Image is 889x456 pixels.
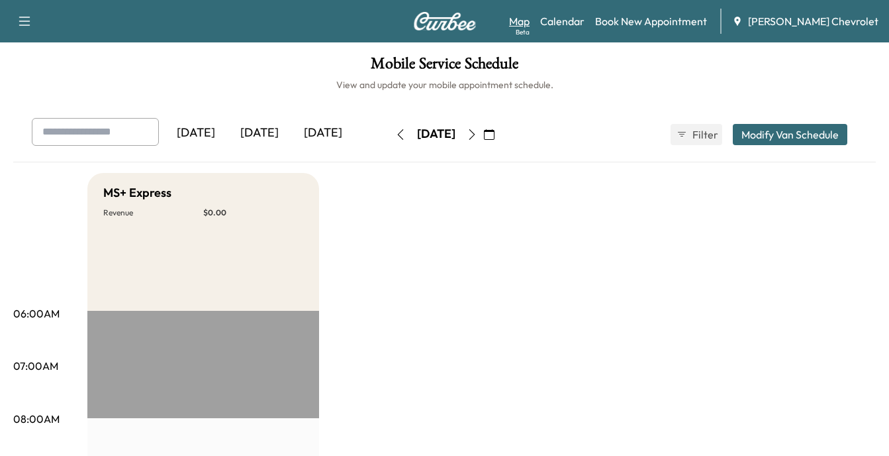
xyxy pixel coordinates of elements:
div: [DATE] [164,118,228,148]
p: 07:00AM [13,358,58,374]
a: MapBeta [509,13,530,29]
button: Filter [671,124,722,145]
p: Revenue [103,207,203,218]
a: Book New Appointment [595,13,707,29]
div: [DATE] [228,118,291,148]
h1: Mobile Service Schedule [13,56,876,78]
div: [DATE] [417,126,455,142]
p: 06:00AM [13,306,60,321]
span: [PERSON_NAME] Chevrolet [748,13,878,29]
span: Filter [692,127,716,142]
img: Curbee Logo [413,12,477,30]
p: 08:00AM [13,411,60,427]
div: Beta [516,27,530,37]
a: Calendar [540,13,585,29]
div: [DATE] [291,118,355,148]
h6: View and update your mobile appointment schedule. [13,78,876,91]
button: Modify Van Schedule [733,124,847,145]
p: $ 0.00 [203,207,303,218]
h5: MS+ Express [103,184,171,202]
